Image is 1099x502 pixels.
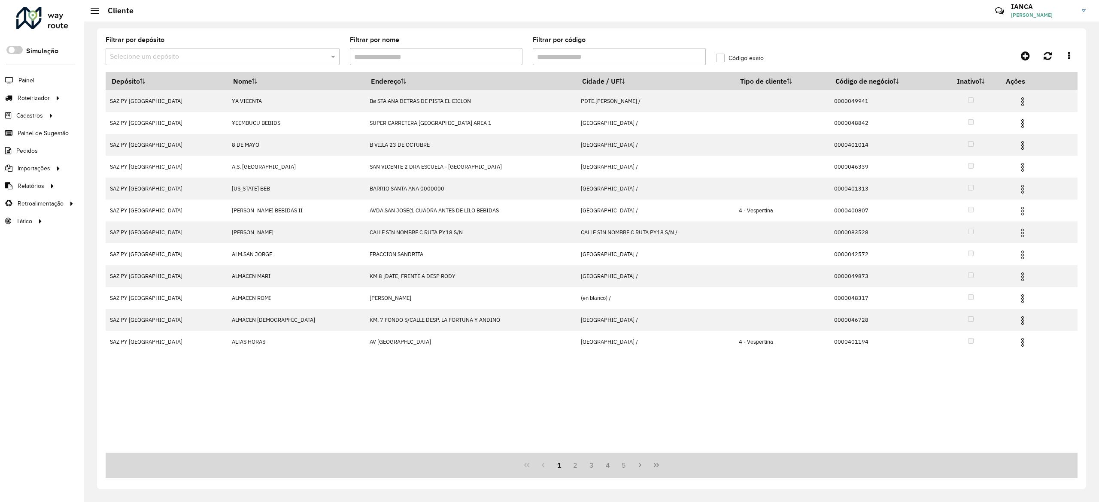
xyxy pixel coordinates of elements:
[365,178,577,200] td: BARRIO SANTA ANA 0000000
[365,72,577,90] th: Endereço
[734,331,829,353] td: 4 - Vespertina
[648,457,665,473] button: Last Page
[551,457,568,473] button: 1
[227,265,365,287] td: ALMACEN MARI
[577,90,735,112] td: PDTE.[PERSON_NAME] /
[16,146,38,155] span: Pedidos
[227,243,365,265] td: ALM.SAN JORGE
[227,287,365,309] td: ALMACEN ROMI
[829,200,941,221] td: 0000400807
[829,265,941,287] td: 0000049873
[106,265,227,287] td: SAZ PY [GEOGRAPHIC_DATA]
[1011,3,1075,11] h3: IANCA
[18,94,50,103] span: Roteirizador
[26,46,58,56] label: Simulação
[365,287,577,309] td: [PERSON_NAME]
[350,35,399,45] label: Filtrar por nome
[365,134,577,156] td: B VIILA 23 DE OCTUBRE
[227,112,365,134] td: ¥EEMBUCU BEBIDS
[577,221,735,243] td: CALLE SIN NOMBRE C RUTA PY18 S/N /
[365,221,577,243] td: CALLE SIN NOMBRE C RUTA PY18 S/N
[227,72,365,90] th: Nome
[829,134,941,156] td: 0000401014
[18,76,34,85] span: Painel
[106,331,227,353] td: SAZ PY [GEOGRAPHIC_DATA]
[829,221,941,243] td: 0000083528
[990,2,1009,20] a: Contato Rápido
[18,129,69,138] span: Painel de Sugestão
[829,72,941,90] th: Código de negócio
[533,35,586,45] label: Filtrar por código
[16,111,43,120] span: Cadastros
[829,178,941,200] td: 0000401313
[18,164,50,173] span: Importações
[632,457,648,473] button: Next Page
[577,112,735,134] td: [GEOGRAPHIC_DATA] /
[365,331,577,353] td: AV [GEOGRAPHIC_DATA]
[829,331,941,353] td: 0000401194
[106,90,227,112] td: SAZ PY [GEOGRAPHIC_DATA]
[829,112,941,134] td: 0000048842
[365,156,577,178] td: SAN VICENTE 2 DRA ESCUELA - [GEOGRAPHIC_DATA]
[365,309,577,331] td: KM. 7 FONDO S/CALLE DESP. LA FORTUNA Y ANDINO
[227,90,365,112] td: ¥A VICENTA
[106,287,227,309] td: SAZ PY [GEOGRAPHIC_DATA]
[227,156,365,178] td: A.S. [GEOGRAPHIC_DATA]
[99,6,134,15] h2: Cliente
[106,72,227,90] th: Depósito
[1011,11,1075,19] span: [PERSON_NAME]
[16,217,32,226] span: Tático
[941,72,1000,90] th: Inativo
[577,200,735,221] td: [GEOGRAPHIC_DATA] /
[106,156,227,178] td: SAZ PY [GEOGRAPHIC_DATA]
[106,35,164,45] label: Filtrar por depósito
[227,221,365,243] td: [PERSON_NAME]
[227,200,365,221] td: [PERSON_NAME] BEBIDAS II
[106,134,227,156] td: SAZ PY [GEOGRAPHIC_DATA]
[1000,72,1052,90] th: Ações
[106,200,227,221] td: SAZ PY [GEOGRAPHIC_DATA]
[829,287,941,309] td: 0000048317
[716,54,764,63] label: Código exato
[577,178,735,200] td: [GEOGRAPHIC_DATA] /
[734,200,829,221] td: 4 - Vespertina
[18,181,44,191] span: Relatórios
[829,309,941,331] td: 0000046728
[18,199,64,208] span: Retroalimentação
[365,200,577,221] td: AVDA.SAN JOSE(1 CUADRA ANTES DE LILO BEBIDAS
[365,90,577,112] td: Bø STA ANA DETRAS DE PISTA EL CICLON
[577,309,735,331] td: [GEOGRAPHIC_DATA] /
[106,178,227,200] td: SAZ PY [GEOGRAPHIC_DATA]
[734,72,829,90] th: Tipo de cliente
[365,243,577,265] td: FRACCION SANDRITA
[600,457,616,473] button: 4
[577,72,735,90] th: Cidade / UF
[365,265,577,287] td: KM 8 [DATE] FRENTE A DESP RODY
[829,90,941,112] td: 0000049941
[577,134,735,156] td: [GEOGRAPHIC_DATA] /
[577,331,735,353] td: [GEOGRAPHIC_DATA] /
[583,457,600,473] button: 3
[577,243,735,265] td: [GEOGRAPHIC_DATA] /
[106,221,227,243] td: SAZ PY [GEOGRAPHIC_DATA]
[577,265,735,287] td: [GEOGRAPHIC_DATA] /
[227,134,365,156] td: 8 DE MAYO
[227,178,365,200] td: [US_STATE] BEB
[106,112,227,134] td: SAZ PY [GEOGRAPHIC_DATA]
[829,243,941,265] td: 0000042572
[577,287,735,309] td: (en blanco) /
[106,309,227,331] td: SAZ PY [GEOGRAPHIC_DATA]
[227,309,365,331] td: ALMACEN [DEMOGRAPHIC_DATA]
[106,243,227,265] td: SAZ PY [GEOGRAPHIC_DATA]
[616,457,632,473] button: 5
[577,156,735,178] td: [GEOGRAPHIC_DATA] /
[829,156,941,178] td: 0000046339
[365,112,577,134] td: SUPER CARRETERA [GEOGRAPHIC_DATA] AREA 1
[567,457,583,473] button: 2
[227,331,365,353] td: ALTAS HORAS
